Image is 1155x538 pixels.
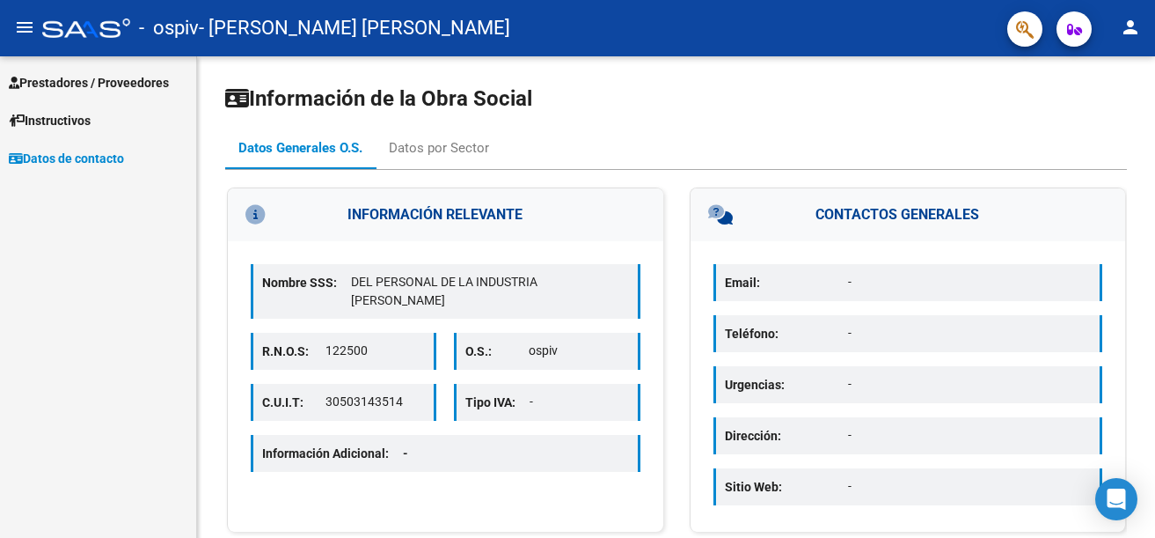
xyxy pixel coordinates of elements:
[530,393,628,411] p: -
[325,342,426,360] p: 122500
[238,138,362,158] div: Datos Generales O.S.
[848,426,1091,445] p: -
[465,393,530,412] p: Tipo IVA:
[9,73,169,92] span: Prestadores / Proveedores
[139,9,199,48] span: - ospiv
[725,426,849,446] p: Dirección:
[262,393,325,412] p: C.U.I.T:
[691,188,1126,241] h3: CONTACTOS GENERALES
[389,138,489,158] div: Datos por Sector
[351,273,629,310] p: DEL PERSONAL DE LA INDUSTRIA [PERSON_NAME]
[529,342,629,360] p: ospiv
[262,273,351,292] p: Nombre SSS:
[199,9,510,48] span: - [PERSON_NAME] [PERSON_NAME]
[848,273,1091,291] p: -
[9,149,124,168] span: Datos de contacto
[848,477,1091,496] p: -
[725,375,849,394] p: Urgencias:
[225,85,1127,113] h1: Información de la Obra Social
[848,324,1091,343] p: -
[725,273,849,292] p: Email:
[262,342,325,361] p: R.N.O.S:
[725,477,849,497] p: Sitio Web:
[465,342,529,361] p: O.S.:
[1120,17,1141,38] mat-icon: person
[14,17,35,38] mat-icon: menu
[403,446,408,461] span: -
[325,393,426,411] p: 30503143514
[848,375,1091,394] p: -
[725,324,849,343] p: Teléfono:
[228,188,663,241] h3: INFORMACIÓN RELEVANTE
[9,111,91,130] span: Instructivos
[1095,478,1137,520] div: Open Intercom Messenger
[262,444,422,463] p: Información Adicional:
